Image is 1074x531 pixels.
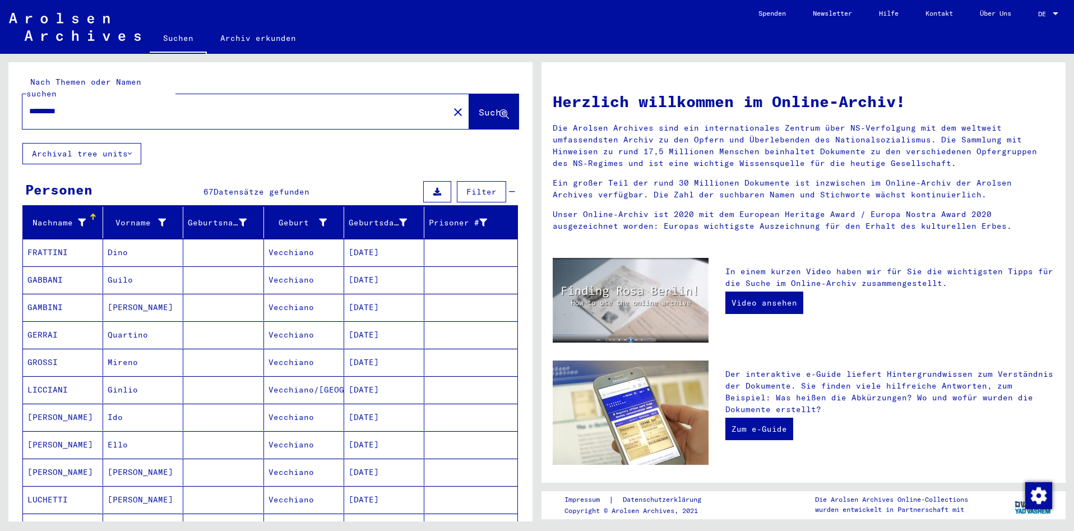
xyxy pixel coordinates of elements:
img: eguide.jpg [553,361,709,465]
mat-cell: Quartino [103,321,183,348]
mat-cell: Ello [103,431,183,458]
mat-cell: [DATE] [344,349,424,376]
mat-cell: [DATE] [344,321,424,348]
h1: Herzlich willkommen im Online-Archiv! [553,90,1054,113]
mat-cell: Vecchiano [264,294,344,321]
mat-cell: LICCIANI [23,376,103,403]
mat-cell: [PERSON_NAME] [103,459,183,486]
mat-cell: [DATE] [344,404,424,431]
p: Der interaktive e-Guide liefert Hintergrundwissen zum Verständnis der Dokumente. Sie finden viele... [725,368,1054,415]
mat-cell: [DATE] [344,376,424,403]
mat-header-cell: Vorname [103,207,183,238]
button: Clear [447,100,469,123]
mat-cell: Ido [103,404,183,431]
a: Impressum [564,494,609,506]
mat-cell: Vecchiano [264,349,344,376]
mat-cell: Guilo [103,266,183,293]
mat-cell: [DATE] [344,294,424,321]
mat-cell: Vecchiano [264,321,344,348]
div: Geburtsdatum [349,214,424,232]
img: Zustimmung ändern [1025,482,1052,509]
mat-cell: [PERSON_NAME] [23,431,103,458]
mat-header-cell: Nachname [23,207,103,238]
mat-cell: GERRAI [23,321,103,348]
div: Personen [25,179,92,200]
mat-header-cell: Geburtsname [183,207,263,238]
mat-cell: GAMBINI [23,294,103,321]
mat-cell: Dino [103,239,183,266]
span: Suche [479,107,507,118]
mat-cell: Vecchiano [264,404,344,431]
mat-cell: [PERSON_NAME] [23,404,103,431]
p: Die Arolsen Archives sind ein internationales Zentrum über NS-Verfolgung mit dem weltweit umfasse... [553,122,1054,169]
p: wurden entwickelt in Partnerschaft mit [815,505,968,515]
a: Datenschutzerklärung [614,494,715,506]
mat-cell: GABBANI [23,266,103,293]
p: Ein großer Teil der rund 30 Millionen Dokumente ist inzwischen im Online-Archiv der Arolsen Archi... [553,177,1054,201]
div: Prisoner # [429,214,504,232]
img: video.jpg [553,258,709,343]
p: In einem kurzen Video haben wir für Sie die wichtigsten Tipps für die Suche im Online-Archiv zusa... [725,266,1054,289]
mat-cell: [DATE] [344,459,424,486]
a: Suchen [150,25,207,54]
mat-cell: [DATE] [344,431,424,458]
mat-cell: [PERSON_NAME] [103,486,183,513]
div: Geburtsname [188,214,263,232]
div: Nachname [27,217,86,229]
a: Archiv erkunden [207,25,309,52]
mat-cell: LUCHETTI [23,486,103,513]
img: yv_logo.png [1012,491,1054,519]
span: Datensätze gefunden [214,187,309,197]
div: Geburtsname [188,217,246,229]
button: Suche [469,94,519,129]
mat-cell: Vecchiano [264,486,344,513]
mat-cell: Vecchiano [264,239,344,266]
mat-cell: Mireno [103,349,183,376]
div: Geburtsdatum [349,217,407,229]
p: Copyright © Arolsen Archives, 2021 [564,506,715,516]
mat-cell: [DATE] [344,239,424,266]
mat-icon: close [451,105,465,119]
a: Zum e-Guide [725,418,793,440]
mat-cell: Ginlio [103,376,183,403]
a: Video ansehen [725,292,803,314]
div: Geburt‏ [268,214,344,232]
mat-cell: Vecchiano [264,459,344,486]
mat-cell: Vecchiano [264,266,344,293]
mat-cell: [DATE] [344,266,424,293]
div: Vorname [108,217,166,229]
button: Archival tree units [22,143,141,164]
mat-cell: [DATE] [344,486,424,513]
div: Vorname [108,214,183,232]
span: 67 [203,187,214,197]
mat-header-cell: Geburtsdatum [344,207,424,238]
p: Die Arolsen Archives Online-Collections [815,495,968,505]
div: Geburt‏ [268,217,327,229]
mat-cell: [PERSON_NAME] [103,294,183,321]
span: DE [1038,10,1050,18]
div: Nachname [27,214,103,232]
mat-cell: Vecchiano/[GEOGRAPHIC_DATA] [264,376,344,403]
mat-cell: [PERSON_NAME] [23,459,103,486]
div: | [564,494,715,506]
span: Filter [466,187,497,197]
mat-cell: GROSSI [23,349,103,376]
mat-header-cell: Geburt‏ [264,207,344,238]
img: Arolsen_neg.svg [9,13,141,41]
mat-cell: Vecchiano [264,431,344,458]
mat-label: Nach Themen oder Namen suchen [26,77,141,99]
mat-cell: FRATTINI [23,239,103,266]
p: Unser Online-Archiv ist 2020 mit dem European Heritage Award / Europa Nostra Award 2020 ausgezeic... [553,209,1054,232]
div: Prisoner # [429,217,487,229]
mat-header-cell: Prisoner # [424,207,517,238]
button: Filter [457,181,506,202]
